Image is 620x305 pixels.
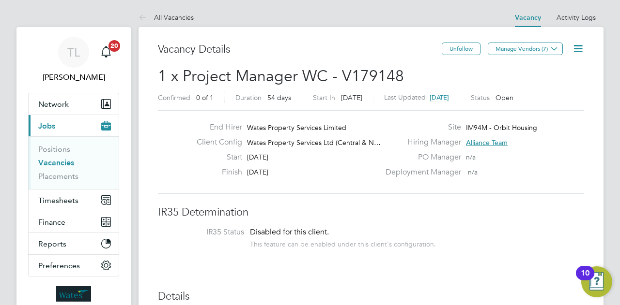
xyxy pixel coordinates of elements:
a: Vacancy [515,14,541,22]
div: This feature can be enabled under this client's configuration. [250,237,436,248]
span: Reports [38,239,66,248]
div: Jobs [29,136,119,189]
label: Hiring Manager [380,137,461,147]
a: Vacancies [38,158,74,167]
span: Open [496,93,513,102]
span: Preferences [38,261,80,270]
span: [DATE] [341,93,362,102]
button: Unfollow [442,43,480,55]
button: Preferences [29,255,119,276]
label: Client Config [189,137,242,147]
label: Last Updated [384,93,426,102]
button: Network [29,93,119,115]
button: Finance [29,211,119,232]
span: [DATE] [247,153,268,161]
span: Network [38,100,69,109]
span: Timesheets [38,196,78,205]
label: Start [189,152,242,162]
label: IR35 Status [168,227,244,237]
span: 0 of 1 [196,93,214,102]
span: Tom Langley [28,72,119,83]
a: Go to home page [28,286,119,302]
h3: Vacancy Details [158,43,442,57]
a: Activity Logs [557,13,596,22]
label: Confirmed [158,93,190,102]
img: wates-logo-retina.png [56,286,91,302]
label: Start In [313,93,335,102]
label: Status [471,93,490,102]
span: 54 days [267,93,291,102]
button: Timesheets [29,189,119,211]
span: TL [67,46,80,58]
span: n/a [468,168,478,176]
a: Positions [38,145,70,154]
span: Jobs [38,121,55,131]
span: [DATE] [247,168,268,176]
span: Alliance Team [466,138,508,147]
label: Finish [189,167,242,177]
span: n/a [466,153,476,161]
label: PO Manager [380,152,461,162]
button: Jobs [29,115,119,136]
span: IM94M - Orbit Housing [466,123,537,132]
div: 10 [581,273,589,286]
label: Deployment Manager [380,167,461,177]
label: End Hirer [189,122,242,132]
span: Disabled for this client. [250,227,329,237]
label: Site [380,122,461,132]
a: TL[PERSON_NAME] [28,37,119,83]
span: 1 x Project Manager WC - V179148 [158,67,404,86]
a: All Vacancies [139,13,194,22]
h3: Details [158,290,584,304]
button: Manage Vendors (7) [488,43,563,55]
span: Wates Property Services Ltd (Central & N… [247,138,381,147]
button: Reports [29,233,119,254]
span: Finance [38,218,65,227]
h3: IR35 Determination [158,205,584,219]
span: Wates Property Services Limited [247,123,346,132]
label: Duration [235,93,262,102]
span: [DATE] [430,93,449,102]
a: Placements [38,172,78,181]
span: 20 [108,40,120,52]
button: Open Resource Center, 10 new notifications [581,266,612,297]
a: 20 [96,37,116,68]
